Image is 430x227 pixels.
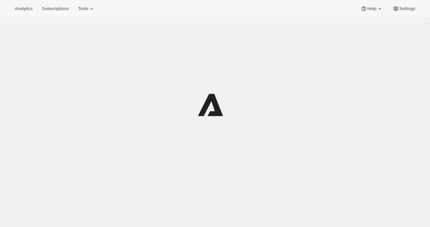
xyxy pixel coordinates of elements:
[38,4,73,13] button: Subscriptions
[367,6,376,11] span: Help
[74,4,99,13] button: Tools
[356,4,387,13] button: Help
[42,6,69,11] span: Subscriptions
[15,6,32,11] span: Analytics
[78,6,88,11] span: Tools
[399,6,415,11] span: Settings
[11,4,36,13] button: Analytics
[389,4,419,13] button: Settings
